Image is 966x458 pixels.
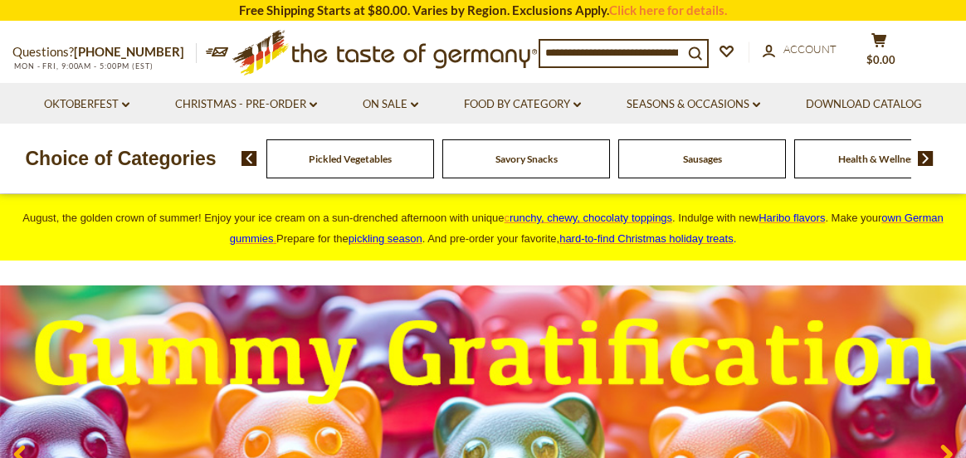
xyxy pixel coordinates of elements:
a: Savory Snacks [495,153,558,165]
a: crunchy, chewy, chocolaty toppings [505,212,673,224]
a: Haribo flavors [759,212,825,224]
img: previous arrow [242,151,257,166]
a: pickling season [349,232,422,245]
a: On Sale [363,95,418,114]
a: Oktoberfest [44,95,129,114]
a: Download Catalog [806,95,922,114]
a: Pickled Vegetables [309,153,392,165]
button: $0.00 [854,32,904,74]
p: Questions? [12,41,197,63]
a: Seasons & Occasions [627,95,760,114]
span: Account [783,42,837,56]
span: runchy, chewy, chocolaty toppings [510,212,672,224]
a: hard-to-find Christmas holiday treats [559,232,734,245]
a: Click here for details. [609,2,727,17]
a: [PHONE_NUMBER] [74,44,184,59]
span: August, the golden crown of summer! Enjoy your ice cream on a sun-drenched afternoon with unique ... [22,212,943,245]
img: next arrow [918,151,934,166]
span: MON - FRI, 9:00AM - 5:00PM (EST) [12,61,154,71]
a: Health & Wellness [838,153,919,165]
span: $0.00 [866,53,895,66]
span: . [559,232,736,245]
a: Food By Category [464,95,581,114]
a: Account [763,41,837,59]
a: Sausages [683,153,722,165]
a: Christmas - PRE-ORDER [175,95,317,114]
